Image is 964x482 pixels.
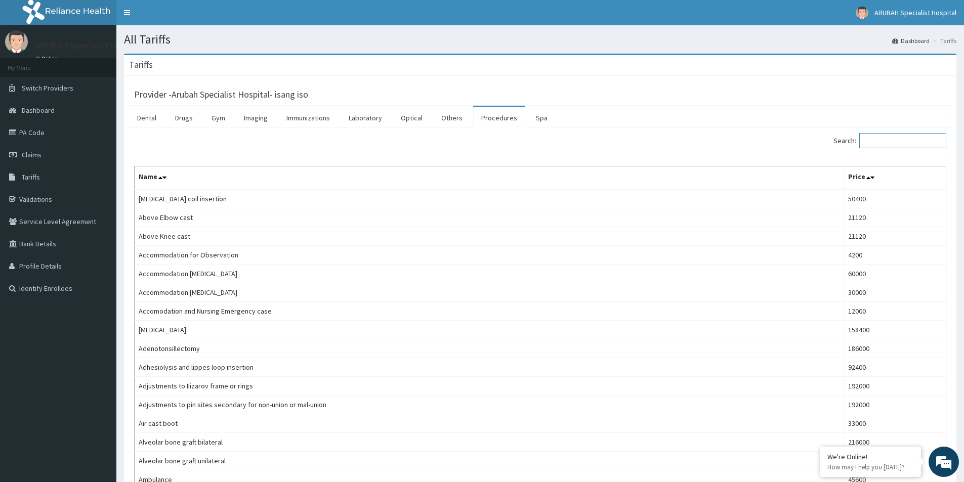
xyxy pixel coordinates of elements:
[22,172,40,182] span: Tariffs
[844,339,946,358] td: 186000
[135,358,844,377] td: Adhesiolysis and lippes loop insertion
[931,36,956,45] li: Tariffs
[59,127,140,230] span: We're online!
[203,107,233,128] a: Gym
[35,55,60,62] a: Online
[22,150,41,159] span: Claims
[135,377,844,396] td: Adjustments to IIizarov frame or rings
[844,377,946,396] td: 192000
[528,107,556,128] a: Spa
[874,8,956,17] span: ARUBAH Specialist Hospital
[135,302,844,321] td: Accomodation and Nursing Emergency case
[135,433,844,452] td: Alveolar bone graft bilateral
[856,7,868,19] img: User Image
[844,208,946,227] td: 21120
[844,396,946,414] td: 192000
[134,90,308,99] h3: Provider - Arubah Specialist Hospital- isang iso
[827,452,913,461] div: We're Online!
[473,107,525,128] a: Procedures
[341,107,390,128] a: Laboratory
[19,51,41,76] img: d_794563401_company_1708531726252_794563401
[129,107,164,128] a: Dental
[166,5,190,29] div: Minimize live chat window
[844,227,946,246] td: 21120
[35,41,144,50] p: ARUBAH Specialist Hospital
[844,321,946,339] td: 158400
[135,166,844,190] th: Name
[135,265,844,283] td: Accommodation [MEDICAL_DATA]
[827,463,913,471] p: How may I help you today?
[844,433,946,452] td: 216000
[859,133,946,148] input: Search:
[844,189,946,208] td: 50400
[5,30,28,53] img: User Image
[22,106,55,115] span: Dashboard
[844,283,946,302] td: 30000
[236,107,276,128] a: Imaging
[135,321,844,339] td: [MEDICAL_DATA]
[135,414,844,433] td: Air cast boot
[22,83,73,93] span: Switch Providers
[833,133,946,148] label: Search:
[433,107,471,128] a: Others
[844,358,946,377] td: 92400
[5,276,193,312] textarea: Type your message and hit 'Enter'
[135,246,844,265] td: Accommodation for Observation
[53,57,170,70] div: Chat with us now
[892,36,930,45] a: Dashboard
[135,208,844,227] td: Above Elbow cast
[135,283,844,302] td: Accommodation [MEDICAL_DATA]
[844,414,946,433] td: 33000
[135,452,844,470] td: Alveolar bone graft unilateral
[135,189,844,208] td: [MEDICAL_DATA] coil insertion
[393,107,431,128] a: Optical
[135,396,844,414] td: Adjustments to pin sites secondary for non-union or mal-union
[135,339,844,358] td: Adenotonsillectomy
[135,227,844,246] td: Above Knee cast
[167,107,201,128] a: Drugs
[844,265,946,283] td: 60000
[278,107,338,128] a: Immunizations
[844,166,946,190] th: Price
[129,60,153,69] h3: Tariffs
[844,302,946,321] td: 12000
[844,246,946,265] td: 4200
[124,33,956,46] h1: All Tariffs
